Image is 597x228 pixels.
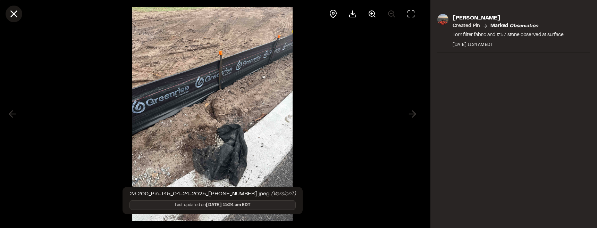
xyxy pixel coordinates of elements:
[6,6,22,22] button: Close modal
[453,31,564,39] p: Torn filter fabric and #57 stone observed at surface
[325,6,342,22] div: View pin on map
[453,14,564,22] p: [PERSON_NAME]
[364,6,380,22] button: Zoom in
[453,42,564,48] div: [DATE] 11:24 AM EDT
[437,14,448,25] img: photo
[403,6,419,22] button: Toggle Fullscreen
[453,22,480,30] p: Created Pin
[510,24,538,28] em: observation
[490,22,538,30] p: Marked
